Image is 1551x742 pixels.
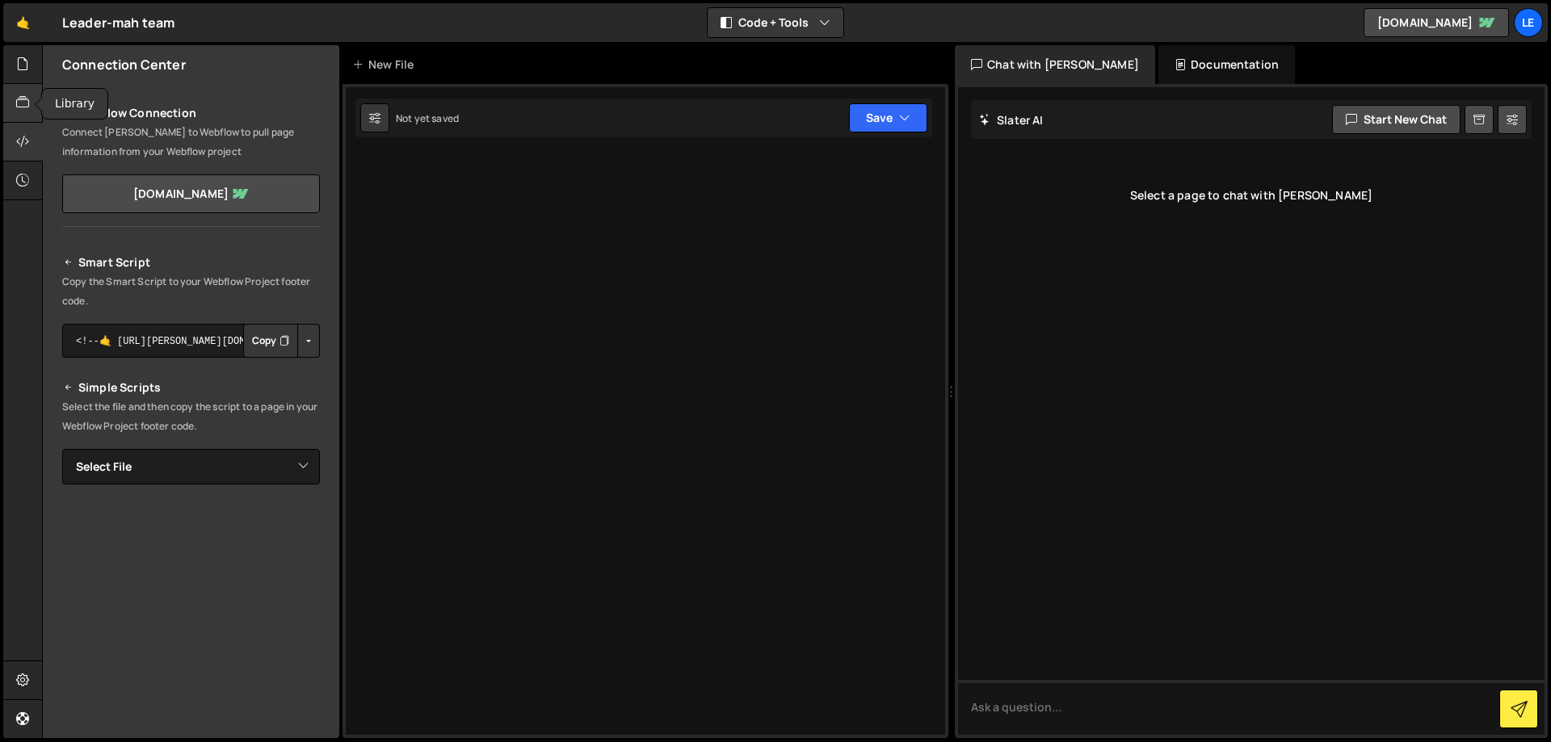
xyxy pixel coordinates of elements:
[1332,105,1461,134] button: Start new chat
[955,45,1155,84] div: Chat with [PERSON_NAME]
[62,56,186,73] h2: Connection Center
[62,123,320,161] p: Connect [PERSON_NAME] to Webflow to pull page information from your Webflow project
[849,103,927,132] button: Save
[62,174,320,213] a: [DOMAIN_NAME]
[42,89,107,119] div: Library
[62,324,320,358] textarea: <!--🤙 [URL][PERSON_NAME][DOMAIN_NAME]> <script>document.addEventListener("DOMContentLoaded", func...
[62,272,320,311] p: Copy the Smart Script to your Webflow Project footer code.
[62,103,320,123] h2: Webflow Connection
[62,253,320,272] h2: Smart Script
[3,3,43,42] a: 🤙
[1514,8,1543,37] a: Le
[352,57,420,73] div: New File
[1158,45,1295,84] div: Documentation
[62,378,320,397] h2: Simple Scripts
[708,8,843,37] button: Code + Tools
[62,397,320,436] p: Select the file and then copy the script to a page in your Webflow Project footer code.
[1364,8,1509,37] a: [DOMAIN_NAME]
[243,324,320,358] div: Button group with nested dropdown
[62,511,322,656] iframe: YouTube video player
[62,13,174,32] div: Leader-mah team
[243,324,298,358] button: Copy
[979,112,1044,128] h2: Slater AI
[396,111,459,125] div: Not yet saved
